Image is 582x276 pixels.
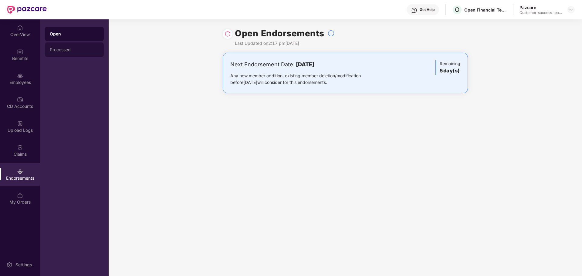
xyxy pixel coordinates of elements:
[569,7,574,12] img: svg+xml;base64,PHN2ZyBpZD0iRHJvcGRvd24tMzJ4MzIiIHhtbG5zPSJodHRwOi8vd3d3LnczLm9yZy8yMDAwL3N2ZyIgd2...
[230,72,380,86] div: Any new member addition, existing member deletion/modification before [DATE] will consider for th...
[519,5,562,10] div: Pazcare
[225,31,231,37] img: svg+xml;base64,PHN2ZyBpZD0iUmVsb2FkLTMyeDMyIiB4bWxucz0iaHR0cDovL3d3dy53My5vcmcvMjAwMC9zdmciIHdpZH...
[17,121,23,127] img: svg+xml;base64,PHN2ZyBpZD0iVXBsb2FkX0xvZ3MiIGRhdGEtbmFtZT0iVXBsb2FkIExvZ3MiIHhtbG5zPSJodHRwOi8vd3...
[7,6,47,14] img: New Pazcare Logo
[17,168,23,175] img: svg+xml;base64,PHN2ZyBpZD0iRW5kb3JzZW1lbnRzIiB4bWxucz0iaHR0cDovL3d3dy53My5vcmcvMjAwMC9zdmciIHdpZH...
[17,25,23,31] img: svg+xml;base64,PHN2ZyBpZD0iSG9tZSIgeG1sbnM9Imh0dHA6Ly93d3cudzMub3JnLzIwMDAvc3ZnIiB3aWR0aD0iMjAiIG...
[6,262,12,268] img: svg+xml;base64,PHN2ZyBpZD0iU2V0dGluZy0yMHgyMCIgeG1sbnM9Imh0dHA6Ly93d3cudzMub3JnLzIwMDAvc3ZnIiB3aW...
[17,192,23,198] img: svg+xml;base64,PHN2ZyBpZD0iTXlfT3JkZXJzIiBkYXRhLW5hbWU9Ik15IE9yZGVycyIgeG1sbnM9Imh0dHA6Ly93d3cudz...
[14,262,34,268] div: Settings
[519,10,562,15] div: Customer_success_team_lead
[235,40,335,47] div: Last Updated on 2:17 pm[DATE]
[230,60,380,69] div: Next Endorsement Date:
[50,31,99,37] div: Open
[50,47,99,52] div: Processed
[420,7,435,12] div: Get Help
[440,67,460,75] h3: 5 day(s)
[296,61,314,68] b: [DATE]
[17,73,23,79] img: svg+xml;base64,PHN2ZyBpZD0iRW1wbG95ZWVzIiB4bWxucz0iaHR0cDovL3d3dy53My5vcmcvMjAwMC9zdmciIHdpZHRoPS...
[455,6,459,13] span: O
[17,49,23,55] img: svg+xml;base64,PHN2ZyBpZD0iQmVuZWZpdHMiIHhtbG5zPSJodHRwOi8vd3d3LnczLm9yZy8yMDAwL3N2ZyIgd2lkdGg9Ij...
[327,30,335,37] img: svg+xml;base64,PHN2ZyBpZD0iSW5mb18tXzMyeDMyIiBkYXRhLW5hbWU9IkluZm8gLSAzMngzMiIgeG1sbnM9Imh0dHA6Ly...
[411,7,417,13] img: svg+xml;base64,PHN2ZyBpZD0iSGVscC0zMngzMiIgeG1sbnM9Imh0dHA6Ly93d3cudzMub3JnLzIwMDAvc3ZnIiB3aWR0aD...
[235,27,324,40] h1: Open Endorsements
[464,7,507,13] div: Open Financial Technologies Private Limited
[435,60,460,75] div: Remaining
[17,145,23,151] img: svg+xml;base64,PHN2ZyBpZD0iQ2xhaW0iIHhtbG5zPSJodHRwOi8vd3d3LnczLm9yZy8yMDAwL3N2ZyIgd2lkdGg9IjIwIi...
[17,97,23,103] img: svg+xml;base64,PHN2ZyBpZD0iQ0RfQWNjb3VudHMiIGRhdGEtbmFtZT0iQ0QgQWNjb3VudHMiIHhtbG5zPSJodHRwOi8vd3...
